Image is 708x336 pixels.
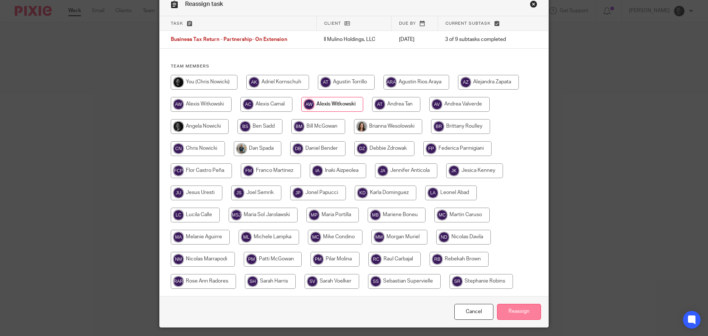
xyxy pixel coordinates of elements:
[324,21,341,25] span: Client
[497,304,541,320] input: Reassign
[171,63,537,69] h4: Team members
[171,21,183,25] span: Task
[454,304,493,320] a: Close this dialog window
[324,36,384,43] p: Il Mulino Holdings, LLC
[530,0,537,10] a: Close this dialog window
[438,31,523,49] td: 3 of 9 subtasks completed
[185,1,223,7] span: Reassign task
[445,21,491,25] span: Current subtask
[171,37,287,42] span: Business Tax Return - Partnership- On Extension
[399,36,431,43] p: [DATE]
[399,21,416,25] span: Due by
